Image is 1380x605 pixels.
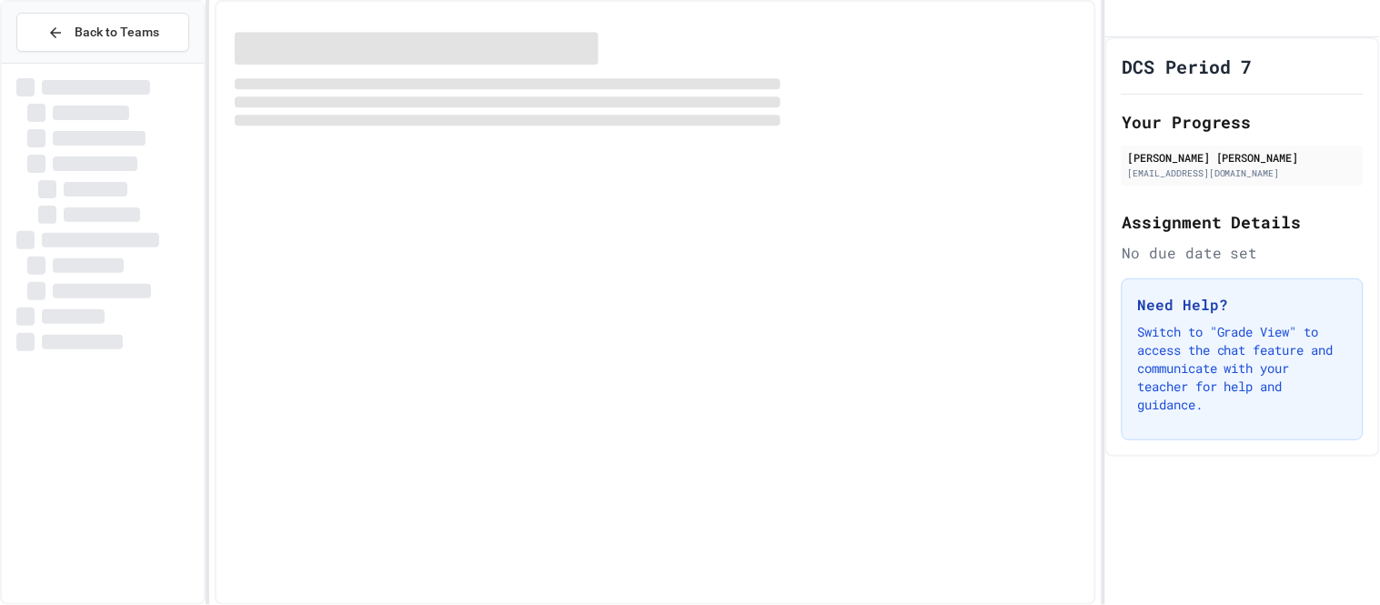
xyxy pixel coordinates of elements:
div: [PERSON_NAME] [PERSON_NAME] [1127,149,1358,166]
button: Back to Teams [16,13,189,52]
div: [EMAIL_ADDRESS][DOMAIN_NAME] [1127,166,1358,180]
h1: DCS Period 7 [1122,54,1253,79]
p: Switch to "Grade View" to access the chat feature and communicate with your teacher for help and ... [1137,323,1348,414]
h3: Need Help? [1137,294,1348,316]
span: Back to Teams [75,23,159,42]
h2: Assignment Details [1122,209,1364,235]
h2: Your Progress [1122,109,1364,135]
div: No due date set [1122,242,1364,264]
